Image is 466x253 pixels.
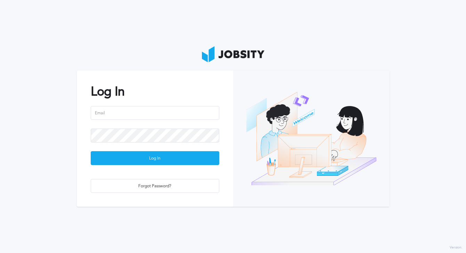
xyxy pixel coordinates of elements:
h2: Log In [91,84,219,99]
input: Email [91,106,219,120]
label: Version: [450,246,463,250]
div: Log In [91,152,219,165]
button: Forgot Password? [91,179,219,193]
button: Log In [91,151,219,165]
